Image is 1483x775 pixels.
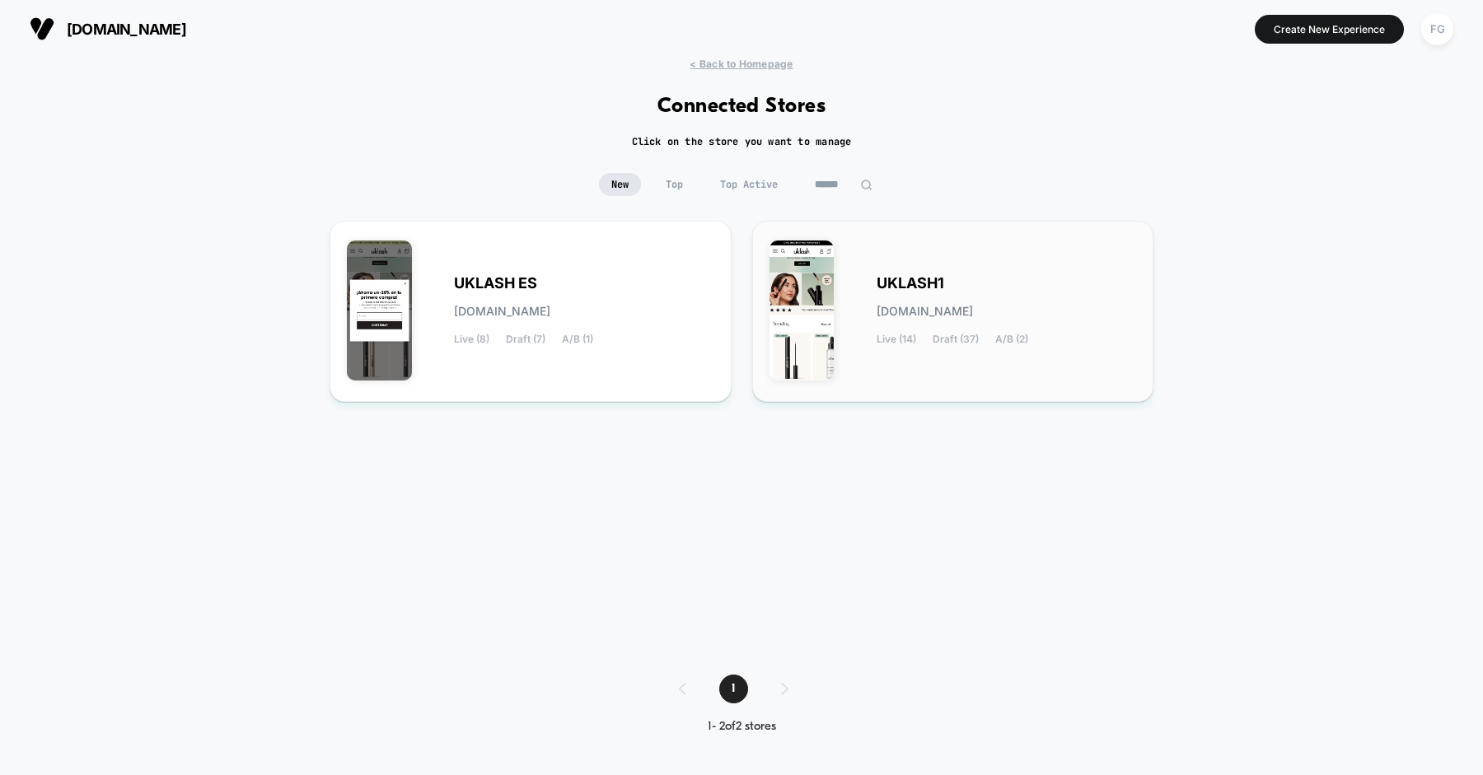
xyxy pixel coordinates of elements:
span: [DOMAIN_NAME] [454,306,550,317]
span: Top [653,173,695,196]
img: UKLASH_ES [347,240,412,380]
img: UKLASH1 [770,240,835,380]
span: UKLASH1 [877,278,944,289]
span: Top Active [708,173,790,196]
div: FG [1421,13,1453,45]
span: Draft (37) [933,334,979,345]
button: FG [1416,12,1458,46]
span: Live (8) [454,334,489,345]
span: A/B (1) [562,334,593,345]
span: 1 [719,675,748,703]
span: < Back to Homepage [690,58,793,70]
span: [DOMAIN_NAME] [67,21,186,38]
span: New [599,173,641,196]
div: 1 - 2 of 2 stores [662,720,821,734]
span: UKLASH ES [454,278,537,289]
h2: Click on the store you want to manage [632,135,852,148]
span: Draft (7) [506,334,545,345]
img: Visually logo [30,16,54,41]
span: [DOMAIN_NAME] [877,306,973,317]
button: [DOMAIN_NAME] [25,16,191,42]
span: Live (14) [877,334,916,345]
img: edit [860,179,872,191]
span: A/B (2) [995,334,1028,345]
button: Create New Experience [1255,15,1404,44]
h1: Connected Stores [657,95,826,119]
